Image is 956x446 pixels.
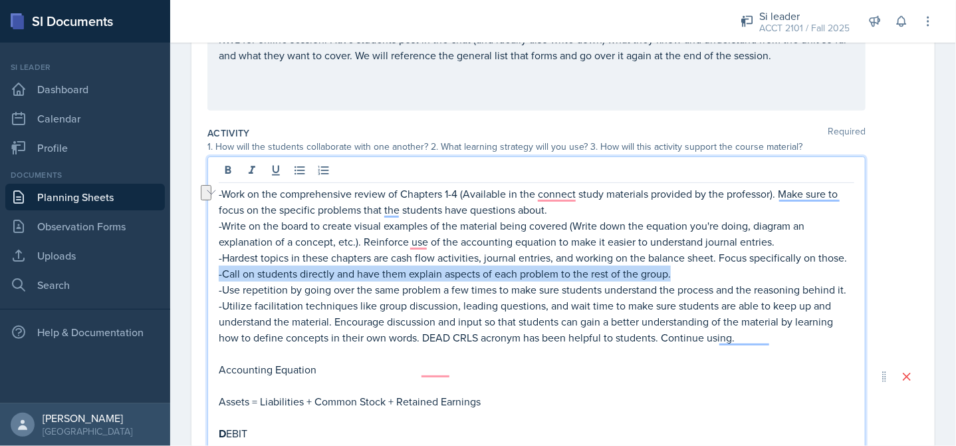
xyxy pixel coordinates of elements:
p: -Work on the comprehensive review of Chapters 1-4 (Available in the connect study materials provi... [219,186,854,218]
p: EBIT [219,425,854,442]
p: -Call on students directly and have them explain aspects of each problem to the rest of the group. [219,266,854,282]
div: ACCT 2101 / Fall 2025 [759,21,850,35]
strong: D [219,426,226,441]
p: -Use repetition by going over the same problem a few times to make sure students understand the p... [219,282,854,298]
p: Assets = Liabilities + Common Stock + Retained Earnings [219,393,854,409]
a: Planning Sheets [5,184,165,210]
div: Si leader [759,8,850,24]
p: -Utilize facilitation techniques like group discussion, leading questions, and wait time to make ... [219,298,854,345]
a: Search [5,272,165,298]
p: -Hardest topics in these chapters are cash flow activities, journal entries, and working on the b... [219,250,854,266]
a: Calendar [5,105,165,132]
div: 1. How will the students collaborate with one another? 2. What learning strategy will you use? 3.... [207,140,866,154]
a: Dashboard [5,76,165,103]
label: Activity [207,126,250,140]
div: [GEOGRAPHIC_DATA] [43,425,132,438]
div: Documents [5,169,165,181]
a: Observation Forms [5,213,165,240]
p: -Write on the board to create visual examples of the material being covered (Write down the equat... [219,218,854,250]
p: Accounting Equation [219,361,854,377]
a: Profile [5,134,165,161]
a: Uploads [5,242,165,269]
div: Help & Documentation [5,319,165,345]
span: Required [828,126,866,140]
p: KWL for online session. Have students post in the chat (and ideally also write down) what they kn... [219,31,854,63]
div: [PERSON_NAME] [43,411,132,425]
div: Si leader [5,61,165,73]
